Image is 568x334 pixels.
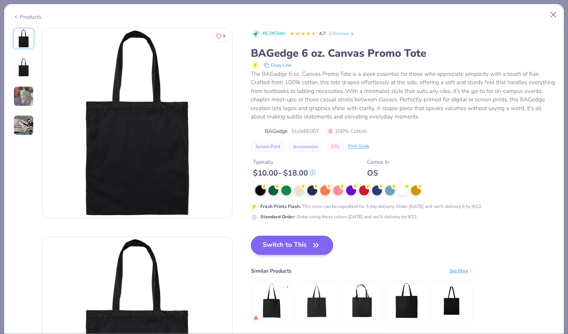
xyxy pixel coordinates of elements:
span: BAGedge [265,127,287,135]
strong: Standard Order : [260,214,295,220]
div: BAGedge 6 oz. Canvas Promo Tote [251,46,555,61]
div: 4.7 Stars [290,28,316,40]
span: 4.7 [319,30,326,37]
div: OS [367,168,389,178]
img: Front [42,28,232,218]
div: Typically [253,158,316,166]
img: Oad 12 Oz Tote Bag [298,283,335,319]
button: Switch to This [251,236,334,255]
div: See More [449,267,473,274]
img: brand logo [251,128,261,134]
span: 100% Cotton [327,127,367,135]
img: trending.gif [254,316,258,320]
button: copy to clipboard [262,61,294,70]
a: 3 Reviews [329,30,355,37]
img: Econscious Organic Cotton Large Twill Tote [343,283,380,319]
span: Style BE007 [291,127,319,135]
span: 9 [223,34,225,38]
img: Liberty Bags Madison Basic Tote [254,283,290,319]
button: Like [212,30,229,42]
div: The BAGedge 6 oz. Canvas Promo Tote is a sleek essential for those who appreciate simplicity with... [251,70,555,121]
img: User generated content [13,86,34,107]
div: Similar Products [251,267,292,275]
img: Bag Edge Canvas Grocery Tote [388,283,425,319]
button: Accessories [289,141,323,152]
div: Print Guide [348,143,369,150]
img: Econscious Eco Promo Tote [433,283,470,319]
div: Products [13,13,42,21]
div: $ 10.00 - $ 18.00 [253,168,316,178]
div: This color can be expedited for 5 day delivery. Order [DATE] and we’ll delivery it by 9/12. [260,203,482,210]
button: DTG [326,141,344,152]
button: Screen Print [251,141,285,152]
span: 45.2K Clicks [262,30,286,37]
img: User generated content [13,115,34,136]
div: ★ [282,284,285,288]
div: 4 [286,284,288,290]
div: Comes In [367,158,389,166]
img: Front [14,29,33,48]
button: Close [546,8,561,22]
div: Order using these colors [DATE] and we’ll delivery by 9/21. [260,213,418,220]
strong: Fresh Prints Flash : [260,203,301,209]
img: Back [14,58,33,77]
